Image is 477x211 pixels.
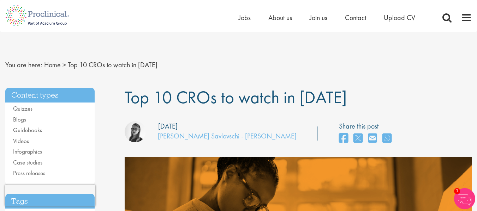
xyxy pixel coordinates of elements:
[268,13,292,22] a: About us
[13,169,45,177] a: Press releases
[125,86,347,108] span: Top 10 CROs to watch in [DATE]
[339,131,348,146] a: share on facebook
[5,60,42,69] span: You are here:
[454,188,460,194] span: 1
[239,13,251,22] a: Jobs
[44,60,61,69] a: breadcrumb link
[339,121,395,131] label: Share this post
[13,105,32,112] a: Quizzes
[353,131,363,146] a: share on twitter
[158,131,297,141] a: [PERSON_NAME] Savlovschi - [PERSON_NAME]
[13,148,42,155] a: Infographics
[310,13,327,22] a: Join us
[13,159,42,166] a: Case studies
[5,185,95,206] iframe: reCAPTCHA
[13,137,29,145] a: Videos
[345,13,366,22] a: Contact
[13,126,42,134] a: Guidebooks
[382,131,392,146] a: share on whats app
[68,60,157,69] span: Top 10 CROs to watch in [DATE]
[384,13,415,22] a: Upload CV
[158,121,178,131] div: [DATE]
[454,188,475,209] img: Chatbot
[5,88,95,103] h3: Content types
[368,131,377,146] a: share on email
[13,116,26,123] a: Blogs
[62,60,66,69] span: >
[125,121,146,142] img: Theodora Savlovschi - Wicks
